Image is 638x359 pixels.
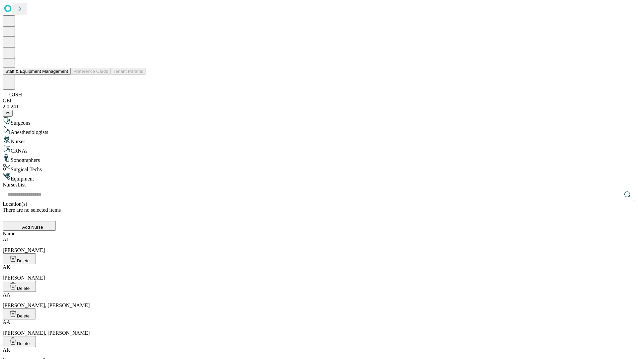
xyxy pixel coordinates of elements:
[3,221,56,231] button: Add Nurse
[17,286,30,291] span: Delete
[3,117,635,126] div: Surgeons
[17,313,30,318] span: Delete
[3,104,635,110] div: 2.0.241
[3,98,635,104] div: GEI
[3,281,36,292] button: Delete
[5,111,10,116] span: @
[3,347,10,353] span: AR
[3,163,635,173] div: Surgical Techs
[3,231,635,237] div: Name
[3,264,10,270] span: AK
[3,110,13,117] button: @
[3,182,635,188] div: Nurses List
[3,145,635,154] div: CRNAs
[111,68,146,75] button: Tenant Params
[3,201,27,207] span: Location(s)
[71,68,111,75] button: Preference Cards
[3,154,635,163] div: Sonographers
[9,92,22,97] span: GJSH
[3,319,10,325] span: AA
[3,68,71,75] button: Staff & Equipment Management
[17,341,30,346] span: Delete
[3,207,635,213] div: There are no selected items
[3,237,9,242] span: AJ
[3,308,36,319] button: Delete
[3,135,635,145] div: Nurses
[3,253,36,264] button: Delete
[3,264,635,281] div: [PERSON_NAME]
[3,292,10,298] span: AA
[22,225,43,230] span: Add Nurse
[3,319,635,336] div: [PERSON_NAME], [PERSON_NAME]
[3,126,635,135] div: Anesthesiologists
[17,258,30,263] span: Delete
[3,173,635,182] div: Equipment
[3,292,635,308] div: [PERSON_NAME], [PERSON_NAME]
[3,237,635,253] div: [PERSON_NAME]
[3,336,36,347] button: Delete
